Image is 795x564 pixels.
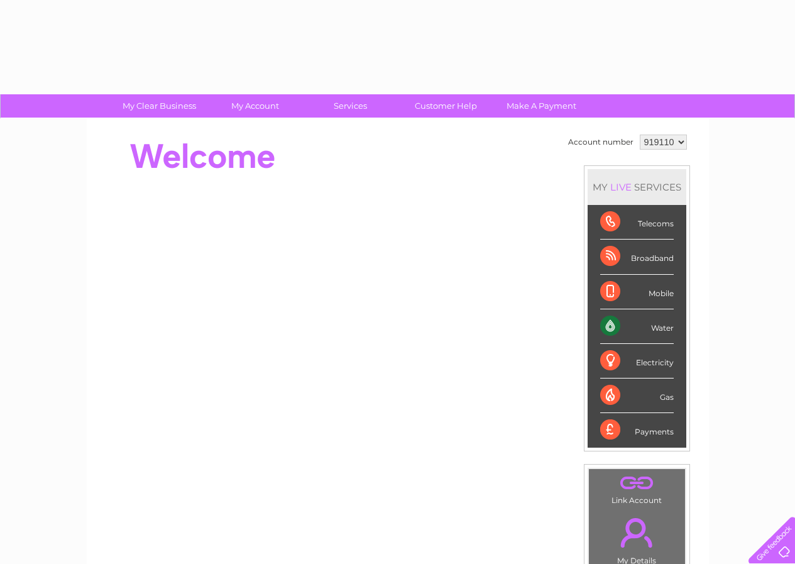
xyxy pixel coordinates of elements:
[600,379,674,413] div: Gas
[600,205,674,240] div: Telecoms
[565,131,637,153] td: Account number
[592,511,682,555] a: .
[107,94,211,118] a: My Clear Business
[600,275,674,309] div: Mobile
[600,344,674,379] div: Electricity
[600,309,674,344] div: Water
[608,181,634,193] div: LIVE
[600,413,674,447] div: Payments
[588,468,686,508] td: Link Account
[592,472,682,494] a: .
[394,94,498,118] a: Customer Help
[600,240,674,274] div: Broadband
[299,94,402,118] a: Services
[203,94,307,118] a: My Account
[490,94,593,118] a: Make A Payment
[588,169,686,205] div: MY SERVICES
